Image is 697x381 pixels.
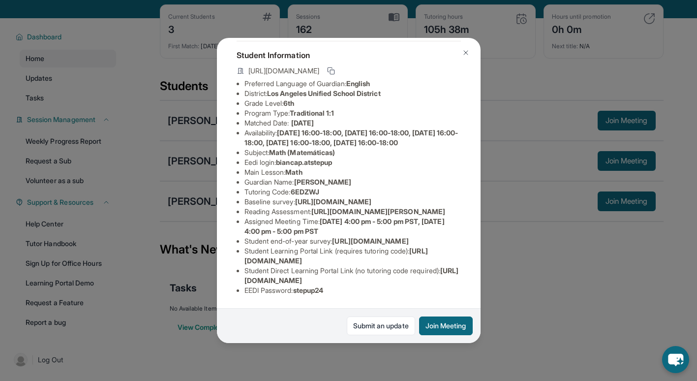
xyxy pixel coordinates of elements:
li: Student Learning Portal Link (requires tutoring code) : [244,246,461,266]
li: District: [244,89,461,98]
span: [URL][DOMAIN_NAME] [295,197,371,206]
span: biancap.atstepup [276,158,332,166]
li: Student Direct Learning Portal Link (no tutoring code required) : [244,266,461,286]
span: Math [285,168,302,176]
li: Assigned Meeting Time : [244,217,461,236]
li: Reading Assessment : [244,207,461,217]
span: 6th [283,99,294,107]
button: Copy link [325,65,337,77]
span: Los Angeles Unified School District [267,89,380,97]
span: [URL][DOMAIN_NAME][PERSON_NAME] [311,207,445,216]
li: Matched Date: [244,118,461,128]
li: Eedi login : [244,158,461,167]
img: Close Icon [462,49,470,57]
span: [PERSON_NAME] [294,178,352,186]
li: Availability: [244,128,461,148]
span: [DATE] 16:00-18:00, [DATE] 16:00-18:00, [DATE] 16:00-18:00, [DATE] 16:00-18:00, [DATE] 16:00-18:00 [244,128,458,147]
span: [DATE] 4:00 pm - 5:00 pm PST, [DATE] 4:00 pm - 5:00 pm PST [244,217,445,235]
li: Guardian Name : [244,177,461,187]
span: English [346,79,370,88]
li: EEDI Password : [244,286,461,295]
span: [URL][DOMAIN_NAME] [332,237,408,245]
span: 6EDZWJ [291,188,319,196]
li: Subject : [244,148,461,158]
button: Join Meeting [419,317,473,335]
span: Math (Matemáticas) [269,148,335,157]
li: Program Type: [244,108,461,118]
li: Preferred Language of Guardian: [244,79,461,89]
span: Traditional 1:1 [290,109,334,117]
button: chat-button [662,346,689,373]
li: Student end-of-year survey : [244,236,461,246]
li: Grade Level: [244,98,461,108]
li: Tutoring Code : [244,187,461,197]
span: stepup24 [293,286,324,294]
li: Main Lesson : [244,167,461,177]
li: Baseline survey : [244,197,461,207]
span: [DATE] [291,119,314,127]
a: Submit an update [347,317,415,335]
span: [URL][DOMAIN_NAME] [248,66,319,76]
h4: Student Information [237,49,461,61]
